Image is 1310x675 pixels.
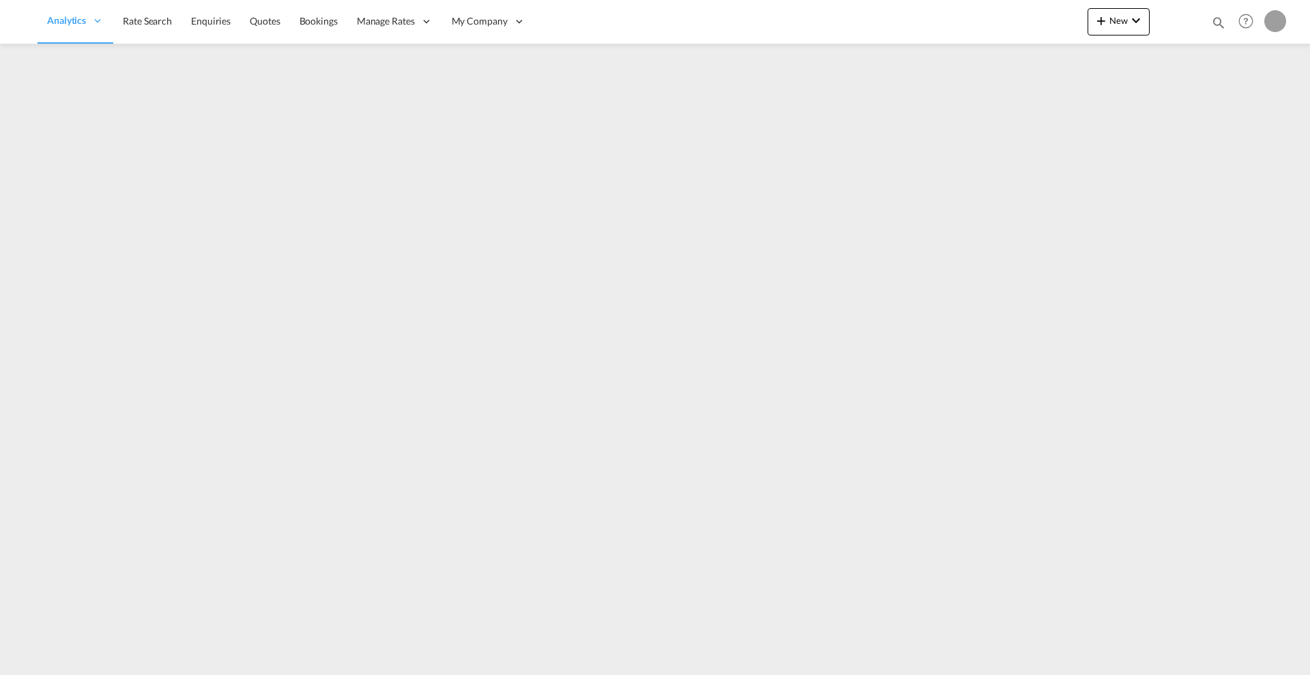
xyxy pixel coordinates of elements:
[300,15,338,27] span: Bookings
[123,15,172,27] span: Rate Search
[47,14,86,27] span: Analytics
[1234,10,1264,34] div: Help
[1211,15,1226,35] div: icon-magnify
[452,14,508,28] span: My Company
[191,15,231,27] span: Enquiries
[1234,10,1257,33] span: Help
[1088,8,1150,35] button: icon-plus 400-fgNewicon-chevron-down
[1211,15,1226,30] md-icon: icon-magnify
[357,14,415,28] span: Manage Rates
[1128,12,1144,29] md-icon: icon-chevron-down
[1093,12,1109,29] md-icon: icon-plus 400-fg
[250,15,280,27] span: Quotes
[1093,15,1144,26] span: New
